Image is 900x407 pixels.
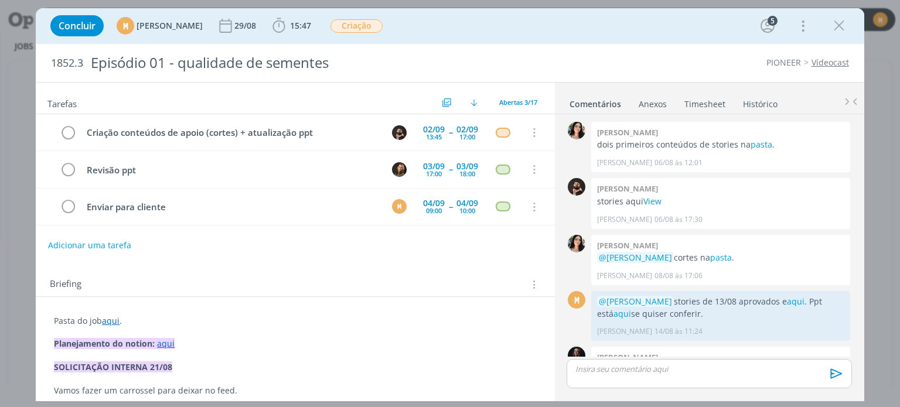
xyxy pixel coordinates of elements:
div: Enviar para cliente [81,200,381,214]
span: @[PERSON_NAME] [599,296,672,307]
span: 14/08 às 11:24 [654,326,703,337]
div: Revisão ppt [81,163,381,177]
strong: SOLICITAÇÃO INTERNA 21/08 [54,361,172,372]
p: Vamos fazer um carrossel para deixar no feed. [54,385,536,396]
a: View [643,196,662,207]
span: Tarefas [47,95,77,110]
p: stories aqui [597,196,844,207]
span: 1852.3 [51,57,83,70]
div: 02/09 [456,125,478,134]
button: J [391,160,408,178]
a: Comentários [569,93,622,110]
span: Concluir [59,21,96,30]
div: 5 [768,16,778,26]
span: -- [449,165,452,173]
div: Episódio 01 - qualidade de sementes [86,49,512,77]
div: 03/09 [456,162,478,170]
p: stories de 13/08 aprovados e . Ppt está se quiser conferir. [597,296,844,320]
div: 10:00 [459,207,475,214]
span: 08/08 às 17:06 [654,271,703,281]
span: 06/08 às 17:30 [654,214,703,225]
img: T [568,235,585,252]
button: D [391,124,408,141]
a: Vídeocast [812,57,849,68]
div: 13:45 [426,134,442,140]
b: [PERSON_NAME] [597,183,658,194]
a: pasta [751,139,772,150]
span: -- [449,128,452,136]
div: Criação conteúdos de apoio (cortes) + atualização ppt [81,125,381,140]
span: @[PERSON_NAME] [599,252,672,263]
img: J [392,162,407,177]
div: 04/09 [456,199,478,207]
img: arrow-down.svg [471,99,478,106]
span: Briefing [50,277,81,292]
img: T [568,122,585,139]
button: 15:47 [270,16,314,35]
a: Timesheet [684,93,726,110]
a: PIONEER [766,57,801,68]
b: [PERSON_NAME] [597,352,658,362]
p: [PERSON_NAME] [597,271,652,281]
button: 5 [758,16,777,35]
img: D [568,178,585,196]
p: [PERSON_NAME] [597,326,652,337]
button: Concluir [50,15,104,36]
div: 29/08 [234,22,258,30]
a: aqui [613,308,631,319]
p: dois primeiros conteúdos de stories na . [597,139,844,151]
p: [PERSON_NAME] [597,214,652,225]
a: aqui [787,296,804,307]
span: Abertas 3/17 [499,98,537,107]
img: N [568,347,585,364]
button: Adicionar uma tarefa [47,235,132,256]
button: M [391,198,408,216]
span: -- [449,203,452,211]
button: M[PERSON_NAME] [117,17,203,35]
div: M [117,17,134,35]
b: [PERSON_NAME] [597,127,658,138]
span: 06/08 às 12:01 [654,158,703,168]
a: aqui [102,315,120,326]
div: dialog [36,8,864,401]
a: Histórico [742,93,778,110]
div: 18:00 [459,170,475,177]
strong: Planejamento do notion: [54,338,155,349]
p: [PERSON_NAME] [597,158,652,168]
img: D [392,125,407,140]
div: Anexos [639,98,667,110]
b: [PERSON_NAME] [597,240,658,251]
p: cortes na . [597,252,844,264]
div: M [392,199,407,214]
div: 04/09 [423,199,445,207]
div: M [568,291,585,309]
button: Criação [330,19,383,33]
div: 09:00 [426,207,442,214]
div: 03/09 [423,162,445,170]
div: 17:00 [426,170,442,177]
a: aqui [157,338,175,349]
span: [PERSON_NAME] [137,22,203,30]
a: pasta [710,252,732,263]
div: 17:00 [459,134,475,140]
span: 15:47 [290,20,311,31]
div: 02/09 [423,125,445,134]
p: Pasta do job . [54,315,536,327]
